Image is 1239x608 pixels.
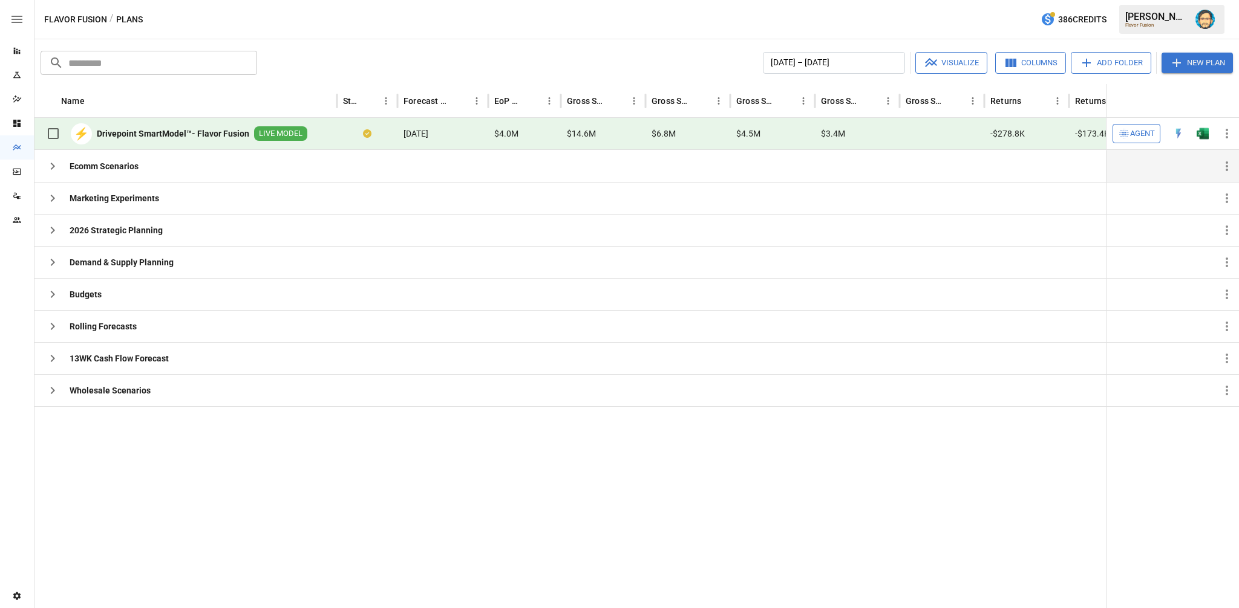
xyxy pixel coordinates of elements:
div: Open in Excel [1197,128,1209,140]
img: Dana Basken [1195,10,1215,29]
div: Flavor Fusion [1125,22,1188,28]
div: Gross Sales [567,96,607,106]
span: $4.0M [494,128,518,140]
span: $3.4M [821,128,845,140]
button: [DATE] – [DATE] [763,52,905,74]
button: Agent [1113,124,1160,143]
button: EoP Cash column menu [541,92,558,109]
button: Returns column menu [1049,92,1066,109]
button: Sort [1022,92,1039,109]
div: [PERSON_NAME] [1125,11,1188,22]
button: Sort [693,92,710,109]
button: Columns [995,52,1066,74]
b: 2026 Strategic Planning [70,224,163,236]
button: Sort [1222,92,1239,109]
button: Gross Sales: Wholesale column menu [880,92,897,109]
b: Wholesale Scenarios [70,384,151,396]
div: Gross Sales: Retail [906,96,946,106]
span: $4.5M [736,128,760,140]
div: [DATE] [397,118,488,150]
button: Gross Sales: DTC Online column menu [710,92,727,109]
button: New Plan [1162,53,1233,73]
b: Ecomm Scenarios [70,160,139,172]
button: Visualize [915,52,987,74]
div: Name [61,96,85,106]
span: $6.8M [652,128,676,140]
div: / [110,12,114,27]
div: Returns: DTC Online [1075,96,1116,106]
div: Gross Sales: Marketplace [736,96,777,106]
span: -$278.8K [990,128,1025,140]
button: Dana Basken [1188,2,1222,36]
button: Sort [609,92,626,109]
div: ⚡ [71,123,92,144]
button: Forecast start column menu [468,92,485,109]
button: Gross Sales: Marketplace column menu [795,92,812,109]
div: EoP Cash [494,96,523,106]
div: Status [343,96,359,106]
button: Sort [947,92,964,109]
button: Sort [361,92,378,109]
img: g5qfjXmAAAAABJRU5ErkJggg== [1197,128,1209,140]
button: 386Credits [1036,8,1111,31]
span: LIVE MODEL [254,128,307,140]
img: quick-edit-flash.b8aec18c.svg [1172,128,1185,140]
div: Gross Sales: DTC Online [652,96,692,106]
div: Returns [990,96,1021,106]
button: Sort [524,92,541,109]
b: 13WK Cash Flow Forecast [70,352,169,364]
button: Gross Sales column menu [626,92,642,109]
button: Sort [863,92,880,109]
b: Budgets [70,288,102,300]
button: Status column menu [378,92,394,109]
span: 386 Credits [1058,12,1107,27]
button: Sort [451,92,468,109]
div: Open in Quick Edit [1172,128,1185,140]
span: Agent [1130,127,1155,141]
div: Gross Sales: Wholesale [821,96,861,106]
b: Demand & Supply Planning [70,256,174,268]
div: Forecast start [404,96,450,106]
button: Sort [778,92,795,109]
span: $14.6M [567,128,596,140]
b: Rolling Forecasts [70,320,137,332]
span: -$173.4K [1075,128,1110,140]
b: Marketing Experiments [70,192,159,204]
div: Your plan has changes in Excel that are not reflected in the Drivepoint Data Warehouse, select "S... [363,128,371,140]
b: Drivepoint SmartModel™- Flavor Fusion [97,128,249,140]
button: Flavor Fusion [44,12,107,27]
button: Add Folder [1071,52,1151,74]
button: Gross Sales: Retail column menu [964,92,981,109]
button: Sort [86,92,103,109]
